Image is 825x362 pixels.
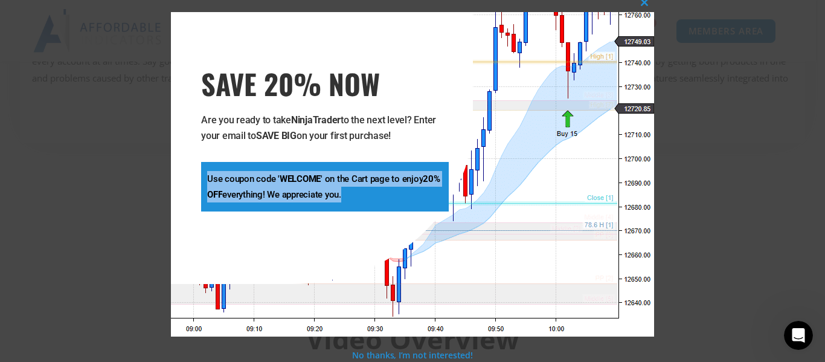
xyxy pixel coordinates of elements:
[352,349,472,361] a: No thanks, I’m not interested!
[280,173,321,184] strong: WELCOME
[201,66,449,100] span: SAVE 20% NOW
[291,114,341,126] strong: NinjaTrader
[256,130,297,141] strong: SAVE BIG
[207,173,440,200] strong: 20% OFF
[201,112,449,144] p: Are you ready to take to the next level? Enter your email to on your first purchase!
[207,171,443,202] p: Use coupon code ' ' on the Cart page to enjoy everything! We appreciate you.
[784,321,813,350] iframe: Intercom live chat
